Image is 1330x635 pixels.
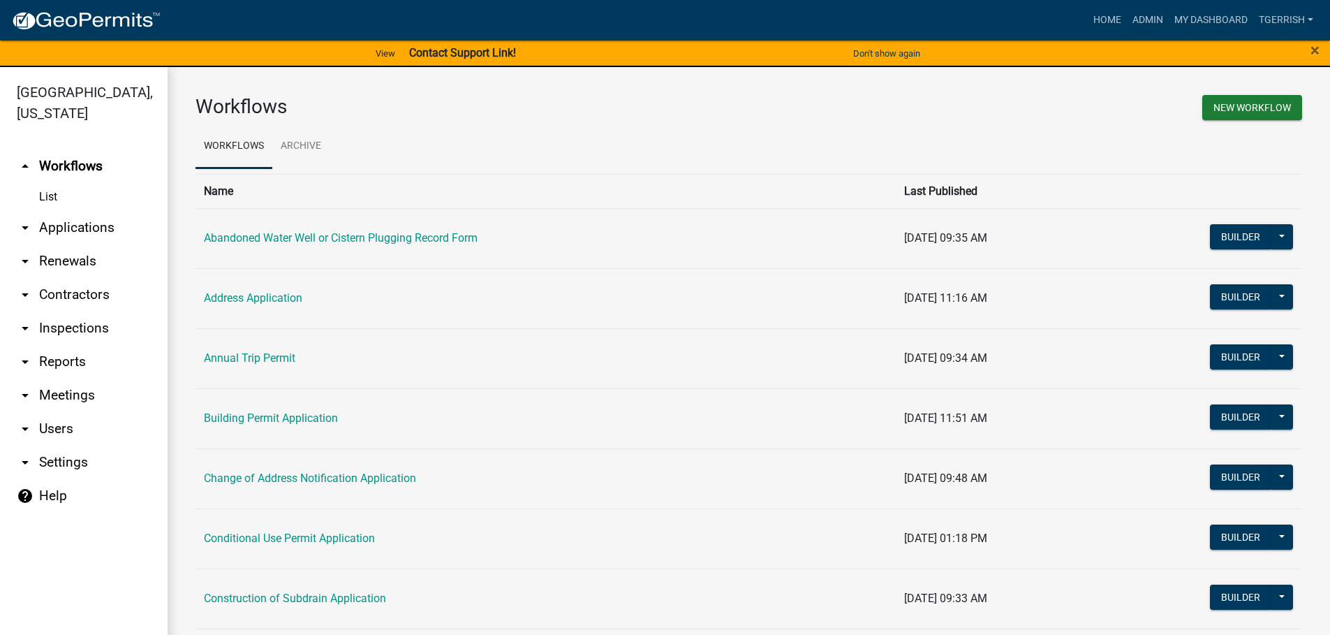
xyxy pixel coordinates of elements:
[195,124,272,169] a: Workflows
[17,353,34,370] i: arrow_drop_down
[904,291,987,305] span: [DATE] 11:16 AM
[204,592,386,605] a: Construction of Subdrain Application
[409,46,516,59] strong: Contact Support Link!
[1169,7,1253,34] a: My Dashboard
[848,42,926,65] button: Don't show again
[896,174,1098,208] th: Last Published
[1127,7,1169,34] a: Admin
[204,351,295,365] a: Annual Trip Permit
[904,472,987,485] span: [DATE] 09:48 AM
[1088,7,1127,34] a: Home
[1210,525,1271,550] button: Builder
[17,286,34,303] i: arrow_drop_down
[1310,42,1320,59] button: Close
[204,532,375,545] a: Conditional Use Permit Application
[204,411,338,425] a: Building Permit Application
[195,95,739,119] h3: Workflows
[195,174,896,208] th: Name
[204,472,416,485] a: Change of Address Notification Application
[17,158,34,175] i: arrow_drop_up
[904,532,987,545] span: [DATE] 01:18 PM
[1210,224,1271,249] button: Builder
[370,42,401,65] a: View
[1210,465,1271,490] button: Builder
[1202,95,1302,120] button: New Workflow
[904,231,987,244] span: [DATE] 09:35 AM
[904,592,987,605] span: [DATE] 09:33 AM
[904,411,987,425] span: [DATE] 11:51 AM
[1210,284,1271,309] button: Builder
[17,219,34,236] i: arrow_drop_down
[17,320,34,337] i: arrow_drop_down
[1210,344,1271,370] button: Builder
[204,231,478,244] a: Abandoned Water Well or Cistern Plugging Record Form
[1253,7,1319,34] a: TGERRISH
[17,253,34,270] i: arrow_drop_down
[1310,41,1320,60] span: ×
[17,387,34,404] i: arrow_drop_down
[1210,404,1271,430] button: Builder
[204,291,302,305] a: Address Application
[17,488,34,504] i: help
[904,351,987,365] span: [DATE] 09:34 AM
[17,454,34,471] i: arrow_drop_down
[272,124,330,169] a: Archive
[1210,585,1271,610] button: Builder
[17,421,34,437] i: arrow_drop_down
